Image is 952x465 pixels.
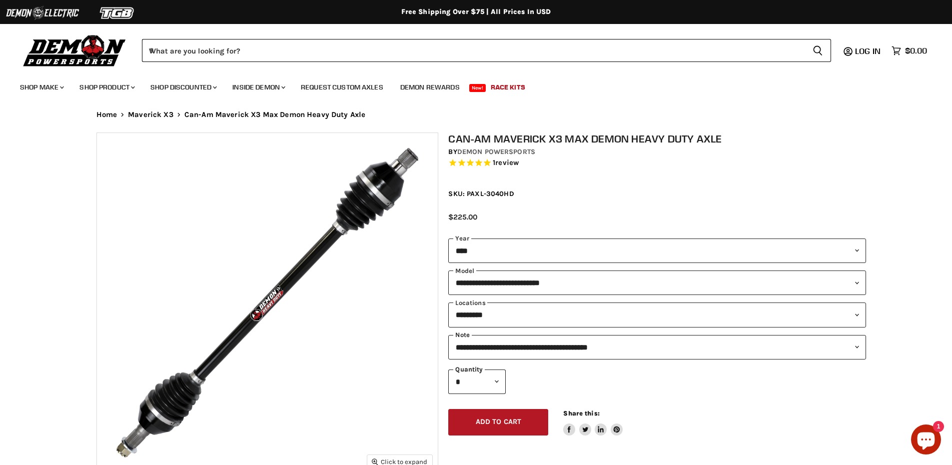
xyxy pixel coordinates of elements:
img: TGB Logo 2 [80,3,155,22]
form: Product [142,39,831,62]
img: Demon Powersports [20,32,129,68]
h1: Can-Am Maverick X3 Max Demon Heavy Duty Axle [448,132,866,145]
aside: Share this: [563,409,623,435]
a: Demon Powersports [457,147,535,156]
a: Maverick X3 [128,110,173,119]
span: review [495,158,519,167]
span: 1 reviews [493,158,519,167]
div: Free Shipping Over $75 | All Prices In USD [76,7,876,16]
select: Quantity [448,369,506,394]
a: Home [96,110,117,119]
span: Can-Am Maverick X3 Max Demon Heavy Duty Axle [184,110,366,119]
div: by [448,146,866,157]
span: $225.00 [448,212,477,221]
nav: Breadcrumbs [76,110,876,119]
ul: Main menu [12,73,925,97]
a: Inside Demon [225,77,291,97]
a: Demon Rewards [393,77,467,97]
span: Add to cart [476,417,522,426]
span: $0.00 [905,46,927,55]
button: Search [805,39,831,62]
a: Shop Product [72,77,141,97]
span: Share this: [563,409,599,417]
span: Log in [855,46,881,56]
a: $0.00 [887,43,932,58]
inbox-online-store-chat: Shopify online store chat [908,424,944,457]
a: Race Kits [483,77,533,97]
select: modal-name [448,270,866,295]
span: New! [469,84,486,92]
div: SKU: PAXL-3040HD [448,188,866,199]
select: keys [448,335,866,359]
input: When autocomplete results are available use up and down arrows to review and enter to select [142,39,805,62]
button: Add to cart [448,409,548,435]
a: Shop Discounted [143,77,223,97]
a: Log in [851,46,887,55]
img: Demon Electric Logo 2 [5,3,80,22]
select: keys [448,302,866,327]
span: Rated 5.0 out of 5 stars 1 reviews [448,158,866,168]
a: Request Custom Axles [293,77,391,97]
a: Shop Make [12,77,70,97]
select: year [448,238,866,263]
